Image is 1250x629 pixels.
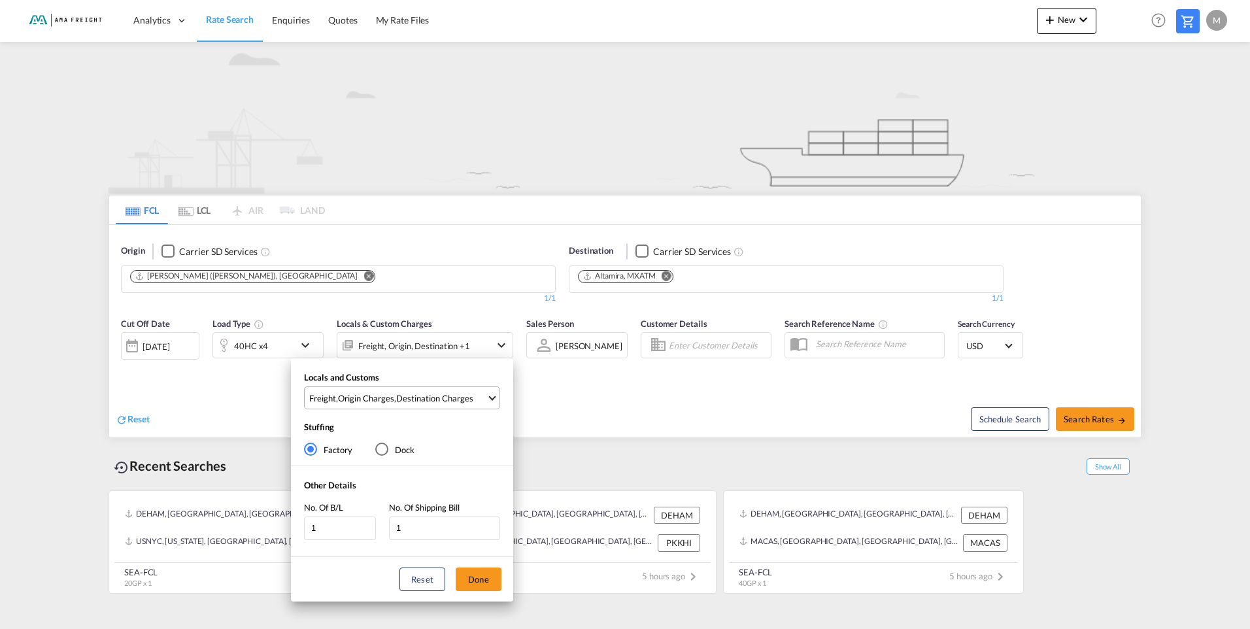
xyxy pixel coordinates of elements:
[389,517,500,540] input: No. Of Shipping Bill
[304,443,352,456] md-radio-button: Factory
[304,386,500,409] md-select: Select Locals and Customs: Freight, Origin Charges, Destination Charges
[399,568,445,591] button: Reset
[304,372,379,382] span: Locals and Customs
[396,392,473,404] div: Destination Charges
[304,517,376,540] input: No. Of B/L
[375,443,414,456] md-radio-button: Dock
[338,392,394,404] div: Origin Charges
[304,422,334,432] span: Stuffing
[309,392,336,404] div: Freight
[309,392,486,404] span: , ,
[456,568,501,591] button: Done
[304,480,356,490] span: Other Details
[389,502,460,513] span: No. Of Shipping Bill
[304,502,343,513] span: No. Of B/L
